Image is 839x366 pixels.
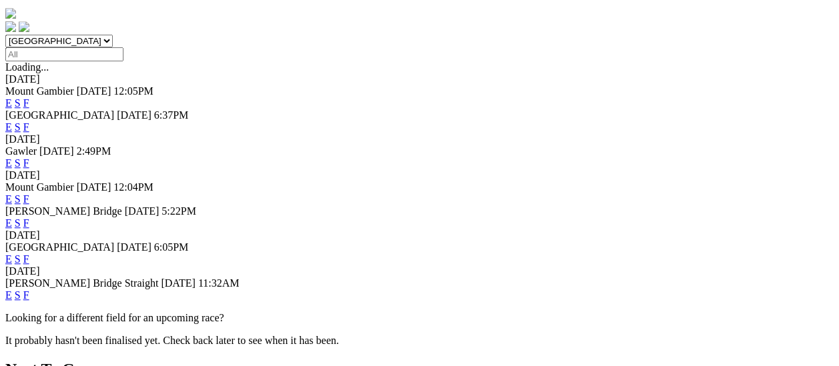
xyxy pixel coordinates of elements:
partial: It probably hasn't been finalised yet. Check back later to see when it has been. [5,335,339,346]
a: S [15,121,21,133]
span: 12:05PM [113,85,154,97]
span: Loading... [5,61,49,73]
span: 5:22PM [162,205,196,217]
img: twitter.svg [19,21,29,32]
span: [DATE] [77,85,111,97]
a: S [15,97,21,109]
span: 12:04PM [113,181,154,193]
a: S [15,289,21,301]
a: E [5,121,12,133]
p: Looking for a different field for an upcoming race? [5,312,834,324]
input: Select date [5,47,123,61]
a: E [5,193,12,205]
a: F [23,289,29,301]
span: 2:49PM [77,145,111,157]
img: facebook.svg [5,21,16,32]
span: 11:32AM [198,277,240,289]
span: Gawler [5,145,37,157]
a: S [15,193,21,205]
span: Mount Gambier [5,85,74,97]
div: [DATE] [5,73,834,85]
span: Mount Gambier [5,181,74,193]
span: 6:37PM [154,109,189,121]
div: [DATE] [5,133,834,145]
a: F [23,217,29,229]
span: [DATE] [117,109,152,121]
span: [DATE] [125,205,160,217]
span: [DATE] [161,277,196,289]
a: E [5,217,12,229]
img: logo-grsa-white.png [5,8,16,19]
span: [PERSON_NAME] Bridge Straight [5,277,158,289]
span: [DATE] [77,181,111,193]
a: F [23,157,29,169]
span: [GEOGRAPHIC_DATA] [5,109,114,121]
span: 6:05PM [154,241,189,253]
a: F [23,97,29,109]
a: E [5,253,12,265]
div: [DATE] [5,229,834,241]
span: [DATE] [39,145,74,157]
a: S [15,217,21,229]
span: [PERSON_NAME] Bridge [5,205,122,217]
a: E [5,157,12,169]
a: E [5,97,12,109]
span: [DATE] [117,241,152,253]
a: S [15,253,21,265]
a: S [15,157,21,169]
span: [GEOGRAPHIC_DATA] [5,241,114,253]
a: F [23,121,29,133]
a: F [23,253,29,265]
a: E [5,289,12,301]
div: [DATE] [5,169,834,181]
div: [DATE] [5,265,834,277]
a: F [23,193,29,205]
